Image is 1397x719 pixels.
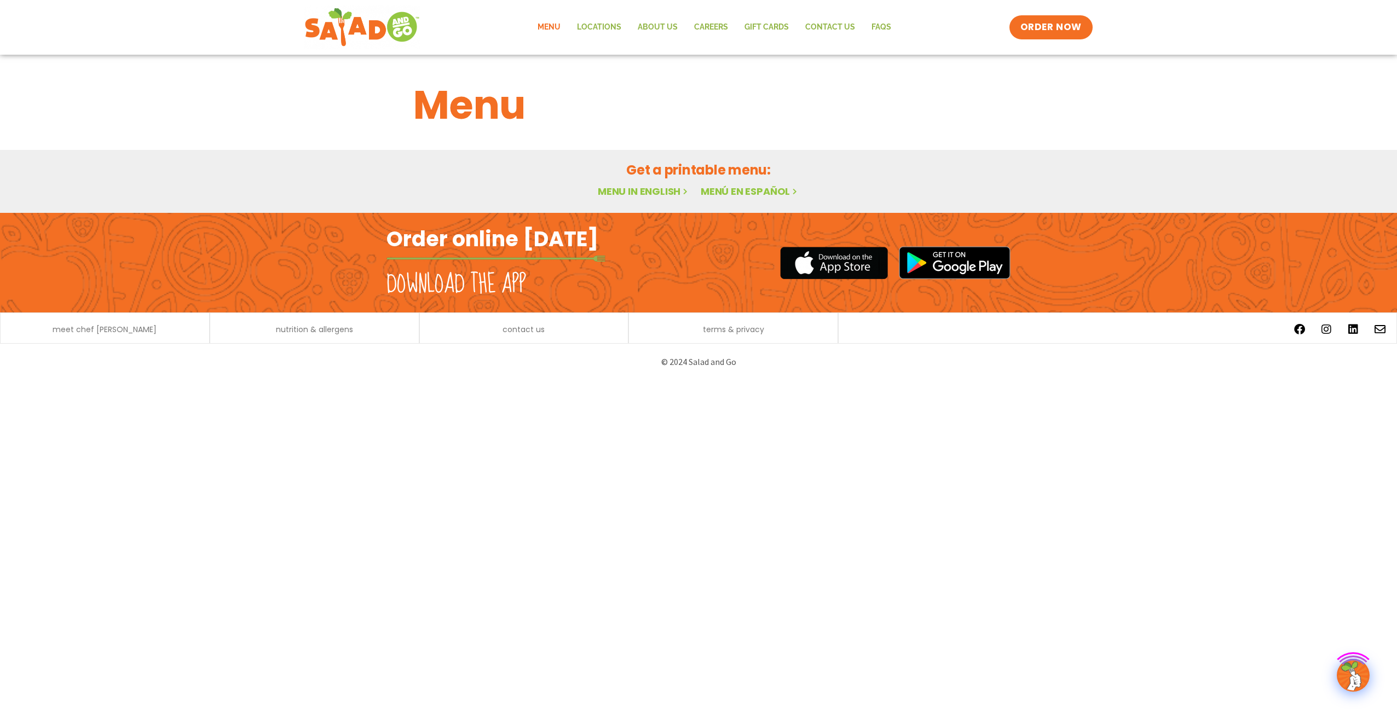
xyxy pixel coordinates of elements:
span: ORDER NOW [1020,21,1082,34]
h1: Menu [413,76,984,135]
a: FAQs [863,15,899,40]
a: About Us [630,15,686,40]
a: ORDER NOW [1009,15,1093,39]
h2: Get a printable menu: [413,160,984,179]
a: GIFT CARDS [736,15,797,40]
img: google_play [899,246,1011,279]
a: Careers [686,15,736,40]
a: contact us [503,326,545,333]
img: appstore [780,245,888,281]
a: Menu [529,15,569,40]
a: meet chef [PERSON_NAME] [53,326,157,333]
a: Contact Us [797,15,863,40]
h2: Order online [DATE] [386,225,598,252]
nav: Menu [529,15,899,40]
a: Locations [569,15,630,40]
img: new-SAG-logo-768×292 [304,5,420,49]
img: fork [386,256,605,262]
h2: Download the app [386,269,526,300]
a: Menú en español [701,184,799,198]
a: terms & privacy [703,326,764,333]
a: Menu in English [598,184,690,198]
p: © 2024 Salad and Go [392,355,1005,369]
a: nutrition & allergens [276,326,353,333]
